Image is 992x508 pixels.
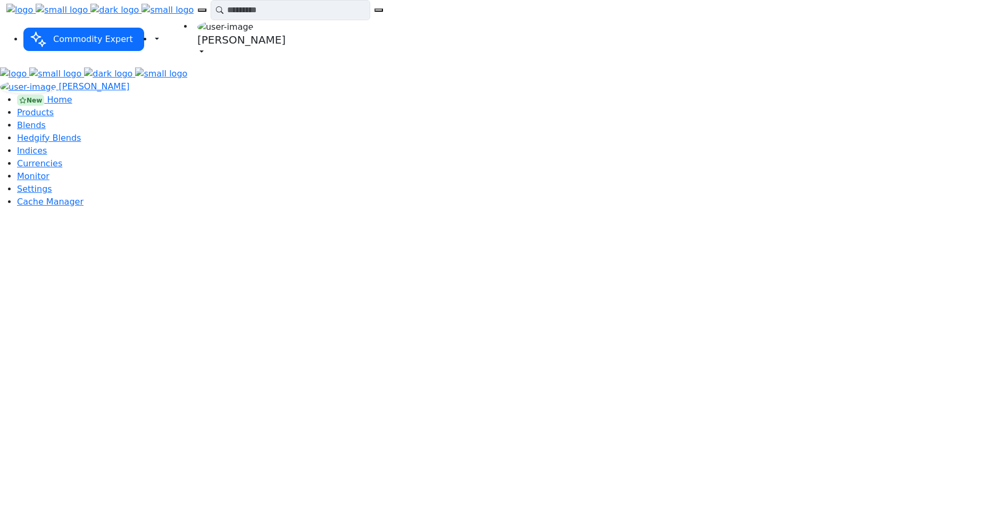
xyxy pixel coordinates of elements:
[84,67,132,80] img: dark logo
[6,4,33,16] img: logo
[84,69,187,79] a: dark logo small logo
[17,133,81,143] a: Hedgify Blends
[197,33,286,46] h5: [PERSON_NAME]
[17,197,84,207] a: Cache Manager
[90,5,194,15] a: dark logo small logo
[193,20,290,59] a: user-image [PERSON_NAME]
[49,30,137,48] span: Commodity Expert
[17,184,52,194] a: Settings
[23,34,144,44] a: Commodity Expert
[17,95,72,105] a: New Home
[6,5,90,15] a: logo small logo
[59,81,130,91] span: [PERSON_NAME]
[197,21,253,33] img: user-image
[17,107,54,117] a: Products
[135,67,187,80] img: small logo
[47,95,72,105] span: Home
[23,28,144,51] button: Commodity Expert
[17,158,62,168] a: Currencies
[90,4,139,16] img: dark logo
[17,120,46,130] a: Blends
[17,171,49,181] a: Monitor
[36,4,88,16] img: small logo
[17,146,47,156] a: Indices
[141,4,194,16] img: small logo
[17,95,44,105] div: New
[29,67,81,80] img: small logo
